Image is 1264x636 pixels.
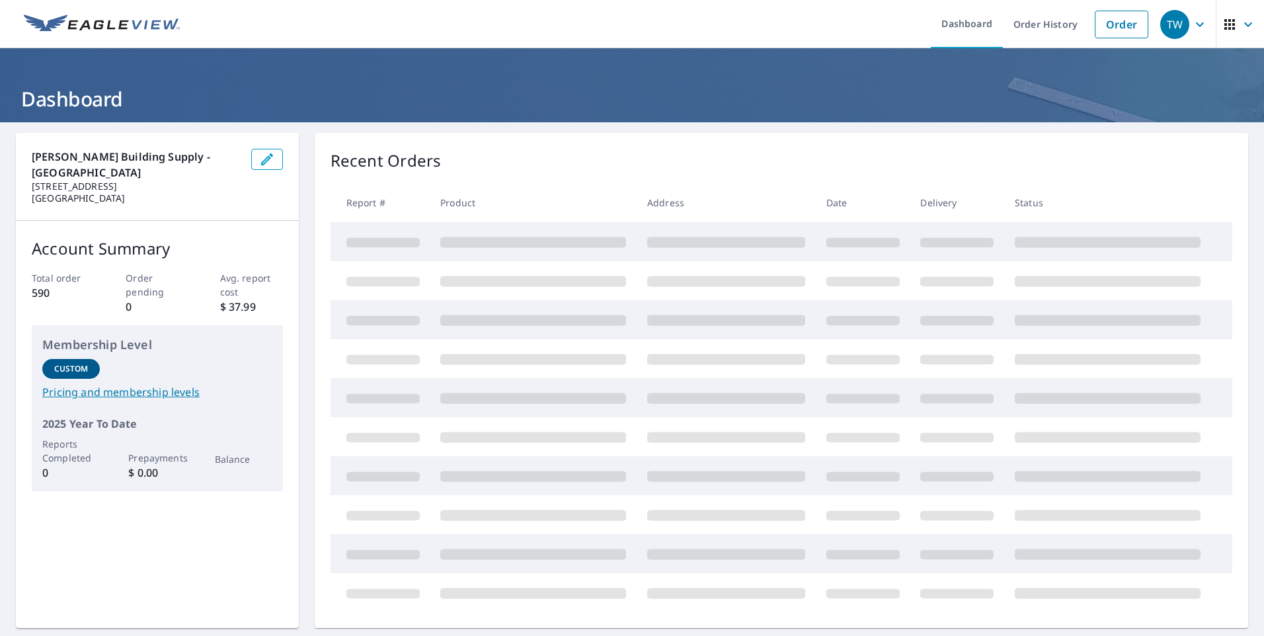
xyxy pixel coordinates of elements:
[331,149,442,173] p: Recent Orders
[42,384,272,400] a: Pricing and membership levels
[1004,183,1211,222] th: Status
[42,416,272,432] p: 2025 Year To Date
[1160,10,1189,39] div: TW
[32,237,283,260] p: Account Summary
[54,363,89,375] p: Custom
[42,465,100,481] p: 0
[128,451,186,465] p: Prepayments
[32,271,95,285] p: Total order
[126,271,188,299] p: Order pending
[16,85,1248,112] h1: Dashboard
[42,437,100,465] p: Reports Completed
[430,183,637,222] th: Product
[32,192,241,204] p: [GEOGRAPHIC_DATA]
[215,452,272,466] p: Balance
[331,183,430,222] th: Report #
[637,183,816,222] th: Address
[126,299,188,315] p: 0
[128,465,186,481] p: $ 0.00
[910,183,1004,222] th: Delivery
[24,15,180,34] img: EV Logo
[32,149,241,180] p: [PERSON_NAME] Building Supply - [GEOGRAPHIC_DATA]
[220,299,283,315] p: $ 37.99
[220,271,283,299] p: Avg. report cost
[1095,11,1148,38] a: Order
[32,180,241,192] p: [STREET_ADDRESS]
[42,336,272,354] p: Membership Level
[816,183,910,222] th: Date
[32,285,95,301] p: 590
